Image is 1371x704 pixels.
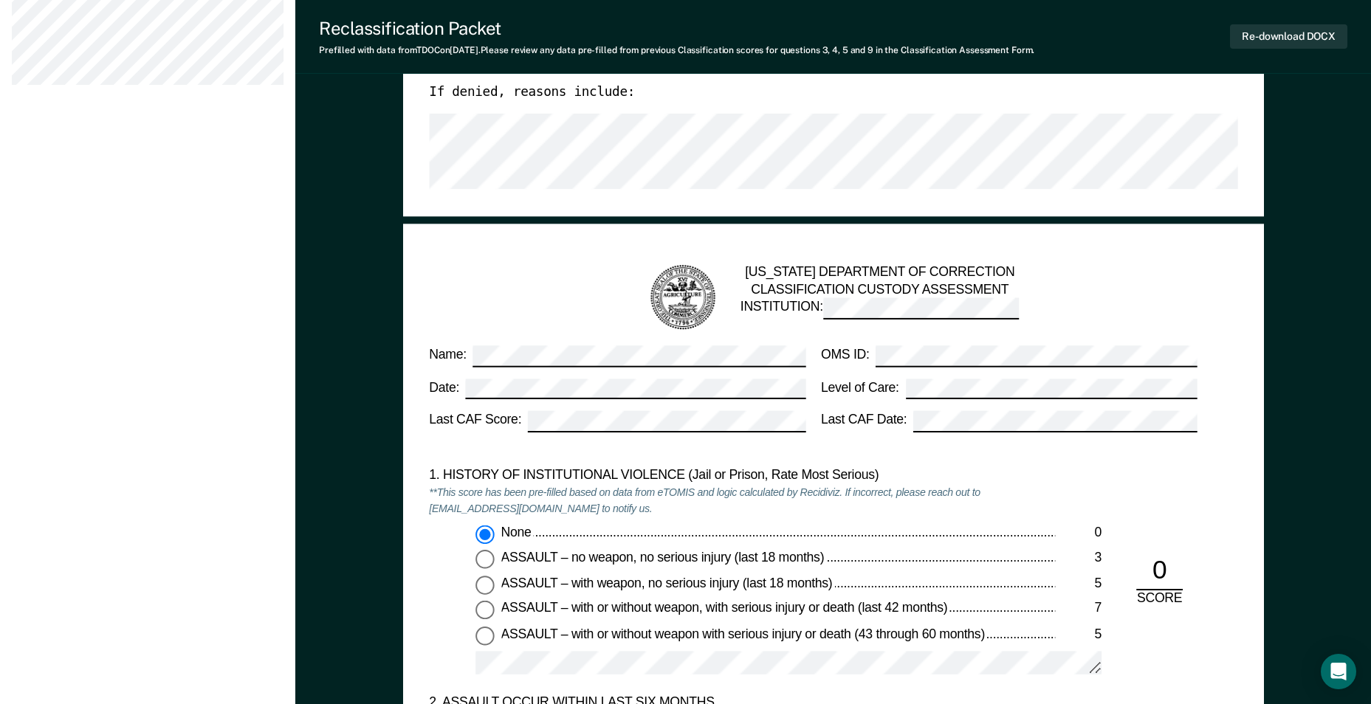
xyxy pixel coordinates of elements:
div: 5 [1055,626,1102,643]
div: SCORE [1124,590,1194,607]
div: 3 [1055,550,1102,567]
img: TN Seal [647,263,717,333]
label: If denied, reasons include: [429,85,635,102]
div: 7 [1055,601,1102,618]
div: 0 [1055,525,1102,542]
span: ASSAULT – with or without weapon with serious injury or death (43 through 60 months) [501,626,987,641]
span: None [501,525,534,539]
div: 5 [1055,576,1102,593]
div: Reclassification Packet [319,18,1034,39]
div: Open Intercom Messenger [1321,654,1356,689]
div: [US_STATE] DEPARTMENT OF CORRECTION CLASSIFICATION CUSTODY ASSESSMENT [740,264,1019,331]
input: ASSAULT – with or without weapon with serious injury or death (43 through 60 months)5 [475,626,495,645]
input: Date: [466,379,805,400]
input: Name: [473,345,805,367]
span: ASSAULT – with weapon, no serious injury (last 18 months) [501,576,834,590]
div: 0 [1136,555,1183,590]
input: INSTITUTION: [823,298,1020,320]
input: None0 [475,525,495,544]
label: Last CAF Date: [821,411,1198,432]
label: OMS ID: [821,345,1198,367]
em: **This score has been pre-filled based on data from eTOMIS and logic calculated by Recidiviz. If ... [429,486,980,516]
input: Last CAF Score: [528,411,805,432]
input: OMS ID: [876,345,1197,367]
input: ASSAULT – with weapon, no serious injury (last 18 months)5 [475,576,495,595]
button: Re-download DOCX [1230,24,1347,49]
span: ASSAULT – with or without weapon, with serious injury or death (last 42 months) [501,601,949,615]
label: Last CAF Score: [429,411,805,432]
div: 1. HISTORY OF INSTITUTIONAL VIOLENCE (Jail or Prison, Rate Most Serious) [429,467,1055,484]
label: Name: [429,345,805,367]
label: Level of Care: [821,379,1198,400]
label: INSTITUTION: [740,298,1019,320]
input: ASSAULT – with or without weapon, with serious injury or death (last 42 months)7 [475,601,495,620]
div: Prefilled with data from TDOC on [DATE] . Please review any data pre-filled from previous Classif... [319,45,1034,55]
label: Date: [429,379,805,400]
input: Level of Care: [905,379,1197,400]
input: Last CAF Date: [913,411,1198,432]
input: ASSAULT – no weapon, no serious injury (last 18 months)3 [475,550,495,569]
span: ASSAULT – no weapon, no serious injury (last 18 months) [501,550,826,565]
